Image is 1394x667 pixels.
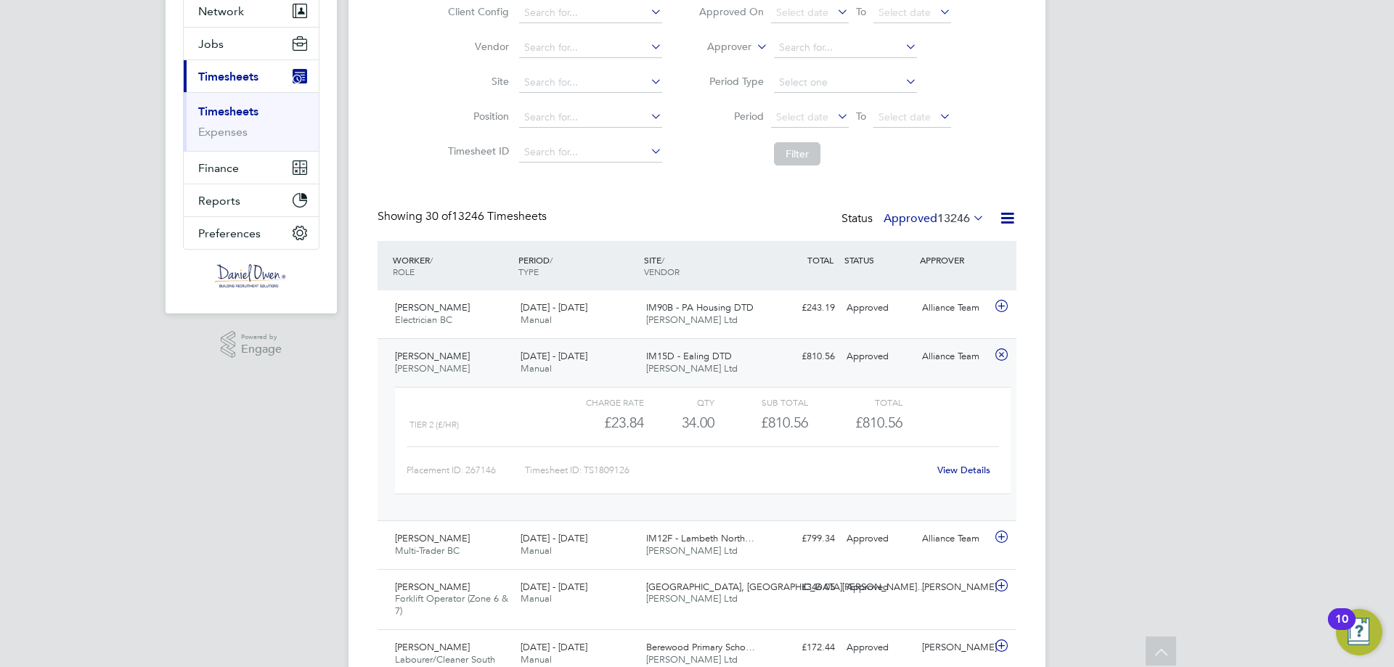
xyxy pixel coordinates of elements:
[183,264,319,287] a: Go to home page
[765,636,841,660] div: £172.44
[395,362,470,375] span: [PERSON_NAME]
[198,125,248,139] a: Expenses
[198,226,261,240] span: Preferences
[841,247,916,273] div: STATUS
[389,247,515,285] div: WORKER
[841,527,916,551] div: Approved
[879,110,931,123] span: Select date
[409,420,459,430] span: tier 2 (£/HR)
[776,110,828,123] span: Select date
[525,459,928,482] div: Timesheet ID: TS1809126
[521,314,552,326] span: Manual
[879,6,931,19] span: Select date
[198,70,258,83] span: Timesheets
[765,527,841,551] div: £799.34
[852,2,871,21] span: To
[1336,609,1382,655] button: Open Resource Center, 10 new notifications
[395,581,470,593] span: [PERSON_NAME]
[852,107,871,126] span: To
[855,414,902,431] span: £810.56
[378,209,550,224] div: Showing
[646,301,754,314] span: IM90B - PA Housing DTD
[646,532,754,544] span: IM12F - Lambeth North…
[521,544,552,557] span: Manual
[644,266,680,277] span: VENDOR
[646,350,732,362] span: IM15D - Ealing DTD
[765,345,841,369] div: £810.56
[430,254,433,266] span: /
[686,40,751,54] label: Approver
[646,653,738,666] span: [PERSON_NAME] Ltd
[521,641,587,653] span: [DATE] - [DATE]
[198,105,258,118] a: Timesheets
[698,110,764,123] label: Period
[521,581,587,593] span: [DATE] - [DATE]
[521,532,587,544] span: [DATE] - [DATE]
[776,6,828,19] span: Select date
[198,161,239,175] span: Finance
[550,254,553,266] span: /
[774,142,820,165] button: Filter
[841,636,916,660] div: Approved
[395,532,470,544] span: [PERSON_NAME]
[644,393,714,411] div: QTY
[646,641,755,653] span: Berewood Primary Scho…
[395,301,470,314] span: [PERSON_NAME]
[184,92,319,151] div: Timesheets
[646,544,738,557] span: [PERSON_NAME] Ltd
[425,209,547,224] span: 13246 Timesheets
[916,247,992,273] div: APPROVER
[241,343,282,356] span: Engage
[444,5,509,18] label: Client Config
[765,296,841,320] div: £243.19
[841,345,916,369] div: Approved
[808,393,902,411] div: Total
[395,544,460,557] span: Multi-Trader BC
[521,301,587,314] span: [DATE] - [DATE]
[521,362,552,375] span: Manual
[646,314,738,326] span: [PERSON_NAME] Ltd
[916,296,992,320] div: Alliance Team
[807,254,833,266] span: TOTAL
[521,592,552,605] span: Manual
[937,211,970,226] span: 13246
[444,144,509,157] label: Timesheet ID
[444,110,509,123] label: Position
[841,296,916,320] div: Approved
[241,331,282,343] span: Powered by
[698,75,764,88] label: Period Type
[521,350,587,362] span: [DATE] - [DATE]
[521,653,552,666] span: Manual
[774,73,917,93] input: Select one
[774,38,917,58] input: Search for...
[519,107,662,128] input: Search for...
[198,37,224,51] span: Jobs
[519,73,662,93] input: Search for...
[184,217,319,249] button: Preferences
[395,641,470,653] span: [PERSON_NAME]
[937,464,990,476] a: View Details
[519,3,662,23] input: Search for...
[1335,619,1348,638] div: 10
[393,266,415,277] span: ROLE
[395,592,508,617] span: Forklift Operator (Zone 6 & 7)
[550,393,644,411] div: Charge rate
[395,350,470,362] span: [PERSON_NAME]
[698,5,764,18] label: Approved On
[646,592,738,605] span: [PERSON_NAME] Ltd
[198,194,240,208] span: Reports
[184,60,319,92] button: Timesheets
[916,527,992,551] div: Alliance Team
[184,28,319,60] button: Jobs
[550,411,644,435] div: £23.84
[184,184,319,216] button: Reports
[444,75,509,88] label: Site
[184,152,319,184] button: Finance
[646,581,926,593] span: [GEOGRAPHIC_DATA], [GEOGRAPHIC_DATA][PERSON_NAME]…
[519,38,662,58] input: Search for...
[519,142,662,163] input: Search for...
[640,247,766,285] div: SITE
[714,411,808,435] div: £810.56
[765,576,841,600] div: £346.05
[444,40,509,53] label: Vendor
